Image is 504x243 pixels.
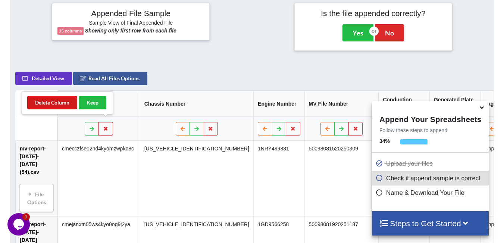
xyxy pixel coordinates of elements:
[57,9,204,19] h4: Appended File Sample
[15,72,72,85] button: Detailed View
[79,96,106,109] button: Keep
[22,186,51,210] div: File Options
[372,113,489,124] h4: Append Your Spreadsheets
[7,213,31,236] iframe: chat widget
[375,24,404,41] button: No
[300,9,447,18] h4: Is the file appended correctly?
[253,91,304,117] th: Engine Number
[378,91,429,117] th: Conduction Sticker No
[304,141,379,216] td: 50098081520250309
[27,96,77,109] button: Delete Column
[57,20,204,27] h6: Sample View of Final Appended File
[342,24,373,41] button: Yes
[57,91,140,117] th: ID
[59,29,82,33] b: 15 columns
[57,141,140,216] td: cmecczfse02nd4kyomzwpko8c
[140,91,253,117] th: Chassis Number
[376,159,487,168] p: Upload your files
[376,174,487,183] p: Check if append sample is correct
[429,91,480,117] th: Generated Plate Number
[304,91,379,117] th: MV File Number
[16,141,57,216] td: mv-report-[DATE]-[DATE] (54).csv
[85,28,176,34] b: Showing only first row from each file
[372,127,489,134] p: Follow these steps to append
[379,219,481,228] h4: Steps to Get Started
[376,188,487,197] p: Name & Download Your File
[73,72,147,85] button: Read All Files Options
[253,141,304,216] td: 1NRY499881
[379,138,390,144] b: 34 %
[140,141,253,216] td: [US_VEHICLE_IDENTIFICATION_NUMBER]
